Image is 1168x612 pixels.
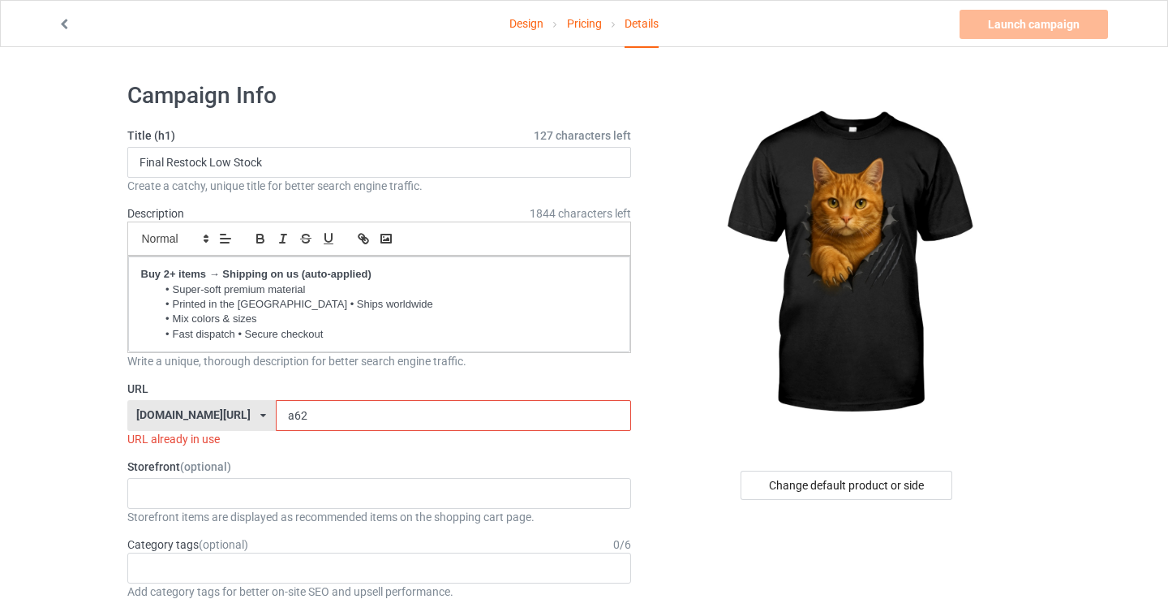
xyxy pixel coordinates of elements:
[157,282,617,297] li: Super-soft premium material
[741,471,952,500] div: Change default product or side
[141,268,371,280] strong: Buy 2+ items → Shipping on us (auto-applied)
[127,178,632,194] div: Create a catchy, unique title for better search engine traffic.
[567,1,602,46] a: Pricing
[127,509,632,525] div: Storefront items are displayed as recommended items on the shopping cart page.
[534,127,631,144] span: 127 characters left
[127,353,632,369] div: Write a unique, thorough description for better search engine traffic.
[625,1,659,48] div: Details
[127,127,632,144] label: Title (h1)
[613,537,631,553] div: 0 / 6
[127,537,248,553] label: Category tags
[199,538,248,551] span: (optional)
[127,584,632,600] div: Add category tags for better on-site SEO and upsell performance.
[530,205,631,222] span: 1844 characters left
[136,409,251,420] div: [DOMAIN_NAME][URL]
[127,459,632,475] label: Storefront
[157,312,617,326] li: Mix colors & sizes
[157,327,617,342] li: Fast dispatch • Secure checkout
[127,207,184,220] label: Description
[157,297,617,312] li: Printed in the [GEOGRAPHIC_DATA] • Ships worldwide
[127,431,632,447] div: URL already in use
[509,1,543,46] a: Design
[127,381,632,397] label: URL
[127,81,632,110] h1: Campaign Info
[180,460,231,473] span: (optional)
